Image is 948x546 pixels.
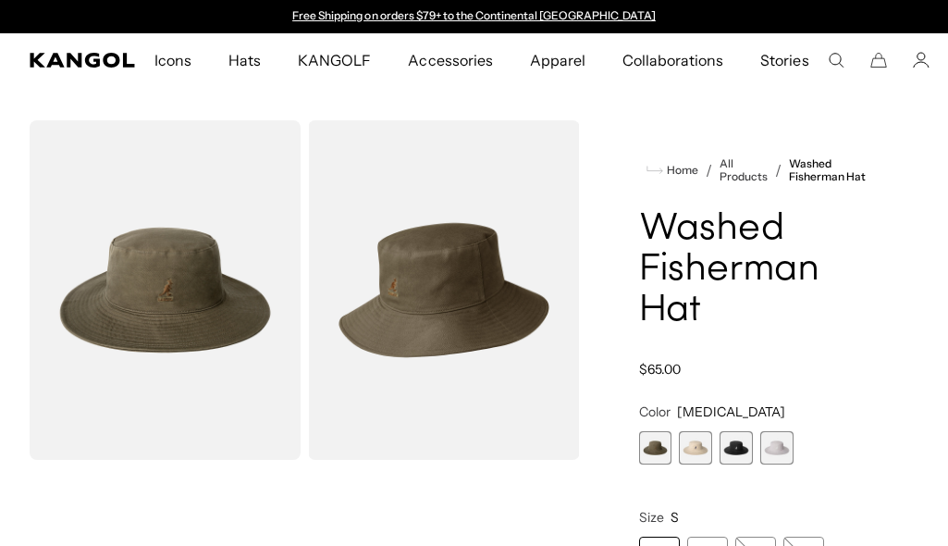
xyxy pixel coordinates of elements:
[760,431,794,465] label: Moonstruck
[30,120,580,460] product-gallery: Gallery Viewer
[292,8,656,22] a: Free Shipping on orders $79+ to the Continental [GEOGRAPHIC_DATA]
[136,33,210,87] a: Icons
[913,52,930,68] a: Account
[760,33,808,87] span: Stories
[622,33,723,87] span: Collaborations
[870,52,887,68] button: Cart
[279,33,389,87] a: KANGOLF
[646,162,698,179] a: Home
[720,431,753,465] div: 3 of 4
[639,509,664,526] span: Size
[308,120,579,460] img: color-smog
[228,33,261,87] span: Hats
[298,33,371,87] span: KANGOLF
[671,509,679,526] span: S
[284,9,665,24] slideshow-component: Announcement bar
[284,9,665,24] div: 1 of 2
[639,431,672,465] div: 1 of 4
[768,159,782,181] li: /
[677,403,785,420] span: [MEDICAL_DATA]
[639,403,671,420] span: Color
[30,53,136,68] a: Kangol
[30,120,301,460] img: color-smog
[210,33,279,87] a: Hats
[828,52,844,68] summary: Search here
[720,431,753,465] label: Black
[639,361,681,378] span: $65.00
[663,164,698,177] span: Home
[698,159,712,181] li: /
[639,209,874,331] h1: Washed Fisherman Hat
[639,431,672,465] label: Smog
[720,157,768,183] a: All Products
[284,9,665,24] div: Announcement
[604,33,742,87] a: Collaborations
[389,33,511,87] a: Accessories
[679,431,712,465] label: Khaki
[530,33,585,87] span: Apparel
[742,33,827,87] a: Stories
[760,431,794,465] div: 4 of 4
[511,33,604,87] a: Apparel
[408,33,492,87] span: Accessories
[639,157,874,183] nav: breadcrumbs
[154,33,191,87] span: Icons
[789,157,874,183] a: Washed Fisherman Hat
[679,431,712,465] div: 2 of 4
